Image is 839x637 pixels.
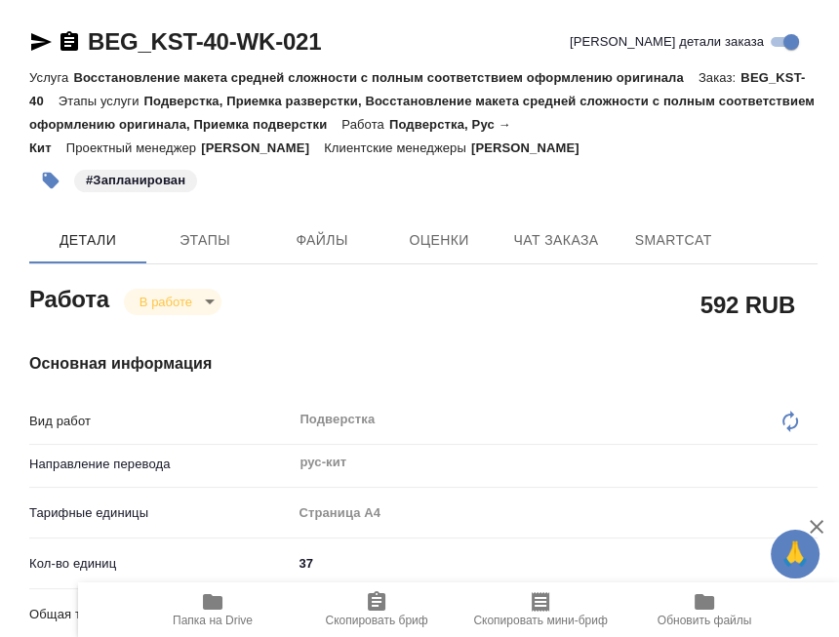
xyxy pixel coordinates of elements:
span: Этапы [158,228,252,253]
p: Кол-во единиц [29,554,292,574]
span: Детали [41,228,135,253]
button: Скопировать мини-бриф [459,582,622,637]
button: В работе [134,294,198,310]
p: Общая тематика [29,605,292,624]
span: Запланирован [72,171,199,187]
h2: 592 RUB [700,288,795,321]
span: Чат заказа [509,228,603,253]
span: Оценки [392,228,486,253]
button: Папка на Drive [131,582,295,637]
h4: Основная информация [29,352,818,376]
span: SmartCat [626,228,720,253]
span: Обновить файлы [658,614,752,627]
div: В работе [124,289,221,315]
button: Скопировать ссылку для ЯМессенджера [29,30,53,54]
span: 🙏 [779,534,812,575]
button: 🙏 [771,530,819,578]
p: Проектный менеджер [66,140,201,155]
p: [PERSON_NAME] [201,140,324,155]
p: #Запланирован [86,171,185,190]
p: Вид работ [29,412,292,431]
button: Скопировать бриф [295,582,459,637]
p: Восстановление макета средней сложности с полным соответствием оформлению оригинала [73,70,698,85]
span: [PERSON_NAME] детали заказа [570,32,764,52]
div: Страница А4 [292,497,818,530]
span: Скопировать мини-бриф [473,614,607,627]
p: Направление перевода [29,455,292,474]
p: Услуга [29,70,73,85]
p: Тарифные единицы [29,503,292,523]
span: Скопировать бриф [325,614,427,627]
p: [PERSON_NAME] [471,140,594,155]
input: ✎ Введи что-нибудь [292,549,818,577]
p: Заказ: [699,70,740,85]
p: Клиентские менеджеры [324,140,471,155]
span: Папка на Drive [173,614,253,627]
button: Обновить файлы [622,582,786,637]
p: Этапы услуги [59,94,144,108]
h2: Работа [29,280,109,315]
p: Работа [341,117,389,132]
button: Добавить тэг [29,159,72,202]
span: Файлы [275,228,369,253]
button: Скопировать ссылку [58,30,81,54]
a: BEG_KST-40-WK-021 [88,28,321,55]
p: Подверстка, Приемка разверстки, Восстановление макета средней сложности с полным соответствием оф... [29,94,815,132]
